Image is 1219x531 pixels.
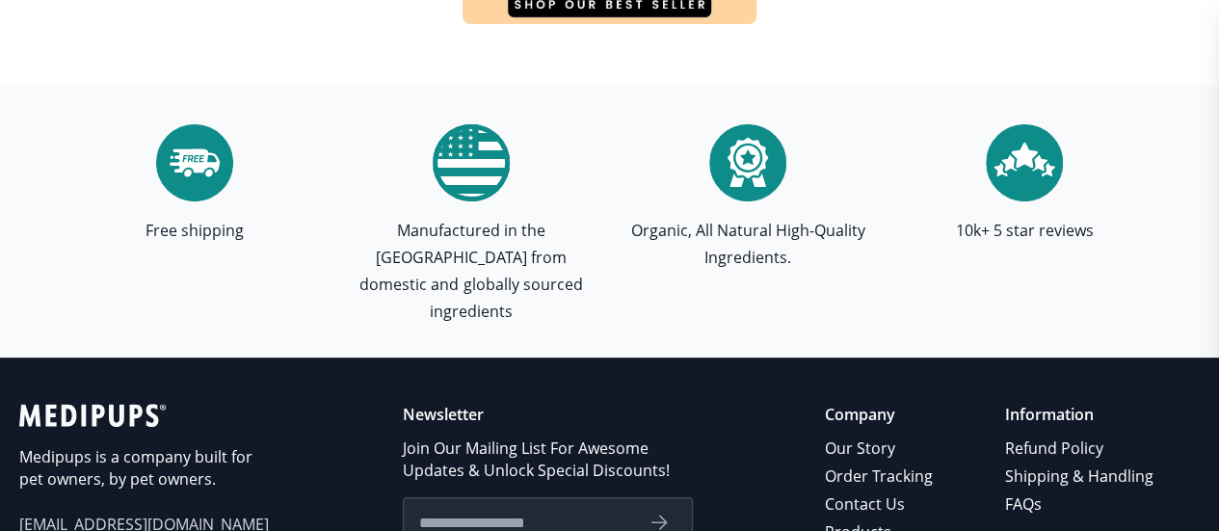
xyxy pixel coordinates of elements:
p: Organic, All Natural High-Quality Ingredients. [622,217,875,271]
p: Newsletter [403,404,693,426]
a: Our Story [825,435,936,463]
p: 10k+ 5 star reviews [956,217,1094,244]
a: Order Tracking [825,463,936,491]
p: Manufactured in the [GEOGRAPHIC_DATA] from domestic and globally sourced ingredients [344,217,597,325]
a: Contact Us [825,491,936,518]
p: Information [1005,404,1156,426]
p: Medipups is a company built for pet owners, by pet owners. [19,446,270,491]
p: Company [825,404,936,426]
a: Shipping & Handling [1005,463,1156,491]
a: Refund Policy [1005,435,1156,463]
a: FAQs [1005,491,1156,518]
p: Free shipping [146,217,244,244]
p: Join Our Mailing List For Awesome Updates & Unlock Special Discounts! [403,438,693,482]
